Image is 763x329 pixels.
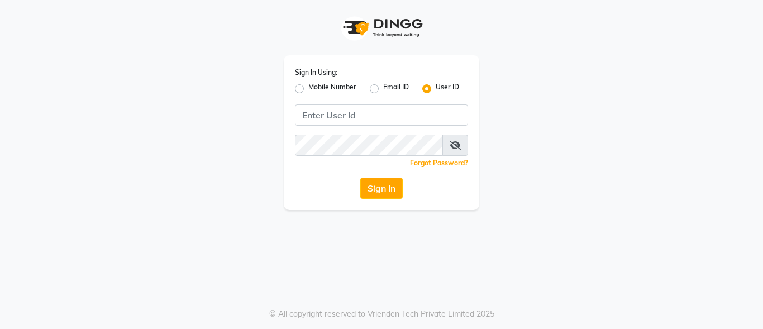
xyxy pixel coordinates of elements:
[410,159,468,167] a: Forgot Password?
[295,68,337,78] label: Sign In Using:
[295,104,468,126] input: Username
[337,11,426,44] img: logo1.svg
[436,82,459,96] label: User ID
[295,135,443,156] input: Username
[383,82,409,96] label: Email ID
[308,82,356,96] label: Mobile Number
[360,178,403,199] button: Sign In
